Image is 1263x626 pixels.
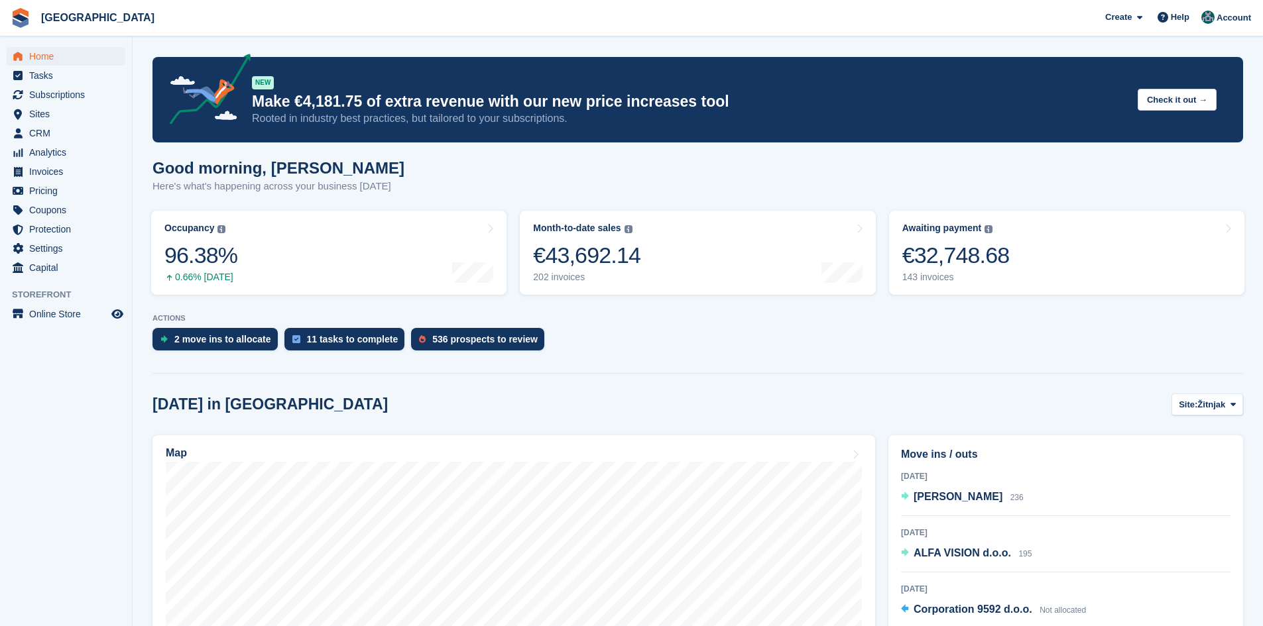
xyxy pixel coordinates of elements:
a: menu [7,85,125,104]
img: icon-info-grey-7440780725fd019a000dd9b08b2336e03edf1995a4989e88bcd33f0948082b44.svg [217,225,225,233]
span: Online Store [29,305,109,323]
button: Check it out → [1138,89,1217,111]
div: €32,748.68 [902,242,1010,269]
button: Site: Žitnjak [1172,393,1243,415]
a: 11 tasks to complete [284,328,412,357]
div: Month-to-date sales [533,223,621,234]
div: €43,692.14 [533,242,640,269]
span: Home [29,47,109,66]
a: menu [7,162,125,181]
div: [DATE] [901,470,1231,482]
img: Željko Gobac [1201,11,1215,24]
a: menu [7,105,125,123]
a: Preview store [109,306,125,322]
div: 11 tasks to complete [307,334,398,344]
span: Storefront [12,288,132,301]
a: menu [7,239,125,258]
span: Help [1171,11,1189,24]
a: menu [7,220,125,238]
span: Capital [29,258,109,277]
a: Awaiting payment €32,748.68 143 invoices [889,211,1244,295]
h2: Move ins / outs [901,446,1231,462]
img: stora-icon-8386f47178a22dfd0bd8f6a31ec36ba5ce8667c1dd55bd0f319d3a0aa187defe.svg [11,8,30,28]
a: menu [7,124,125,142]
a: [PERSON_NAME] 236 [901,489,1024,506]
div: 2 move ins to allocate [174,334,271,344]
span: Site: [1179,398,1197,411]
img: move_ins_to_allocate_icon-fdf77a2bb77ea45bf5b3d319d69a93e2d87916cf1d5bf7949dd705db3b84f3ca.svg [160,335,168,343]
img: prospect-51fa495bee0391a8d652442698ab0144808aea92771e9ea1ae160a38d050c398.svg [419,335,426,343]
a: menu [7,305,125,323]
p: Here's what's happening across your business [DATE] [152,179,404,194]
h2: Map [166,447,187,459]
span: CRM [29,124,109,142]
img: icon-info-grey-7440780725fd019a000dd9b08b2336e03edf1995a4989e88bcd33f0948082b44.svg [985,225,992,233]
div: NEW [252,76,274,89]
a: 2 move ins to allocate [152,328,284,357]
div: 143 invoices [902,272,1010,283]
img: icon-info-grey-7440780725fd019a000dd9b08b2336e03edf1995a4989e88bcd33f0948082b44.svg [625,225,632,233]
div: 96.38% [164,242,237,269]
a: [GEOGRAPHIC_DATA] [36,7,160,28]
a: Month-to-date sales €43,692.14 202 invoices [520,211,875,295]
p: Make €4,181.75 of extra revenue with our new price increases tool [252,92,1127,111]
div: 202 invoices [533,272,640,283]
h2: [DATE] in [GEOGRAPHIC_DATA] [152,395,388,413]
p: Rooted in industry best practices, but tailored to your subscriptions. [252,111,1127,126]
div: [DATE] [901,527,1231,539]
div: 0.66% [DATE] [164,272,237,283]
span: Pricing [29,182,109,200]
span: ALFA VISION d.o.o. [914,547,1011,558]
span: 236 [1010,493,1024,502]
span: Subscriptions [29,85,109,104]
span: Corporation 9592 d.o.o. [914,603,1032,615]
a: 536 prospects to review [411,328,551,357]
a: menu [7,66,125,85]
img: price-adjustments-announcement-icon-8257ccfd72463d97f412b2fc003d46551f7dbcb40ab6d574587a9cd5c0d94... [158,54,251,129]
div: Occupancy [164,223,214,234]
span: Žitnjak [1197,398,1225,411]
span: Tasks [29,66,109,85]
span: Sites [29,105,109,123]
span: Not allocated [1040,605,1086,615]
span: Protection [29,220,109,238]
a: menu [7,143,125,162]
span: 195 [1018,549,1032,558]
span: Analytics [29,143,109,162]
a: menu [7,201,125,219]
a: menu [7,182,125,200]
span: Account [1217,11,1251,25]
span: [PERSON_NAME] [914,491,1002,502]
h1: Good morning, [PERSON_NAME] [152,159,404,177]
div: Awaiting payment [902,223,982,234]
a: menu [7,47,125,66]
div: [DATE] [901,583,1231,595]
div: 536 prospects to review [432,334,538,344]
span: Create [1105,11,1132,24]
a: Corporation 9592 d.o.o. Not allocated [901,601,1086,619]
span: Coupons [29,201,109,219]
a: Occupancy 96.38% 0.66% [DATE] [151,211,507,295]
span: Settings [29,239,109,258]
img: task-75834270c22a3079a89374b754ae025e5fb1db73e45f91037f5363f120a921f8.svg [292,335,300,343]
a: ALFA VISION d.o.o. 195 [901,545,1032,562]
a: menu [7,258,125,277]
span: Invoices [29,162,109,181]
p: ACTIONS [152,314,1243,323]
